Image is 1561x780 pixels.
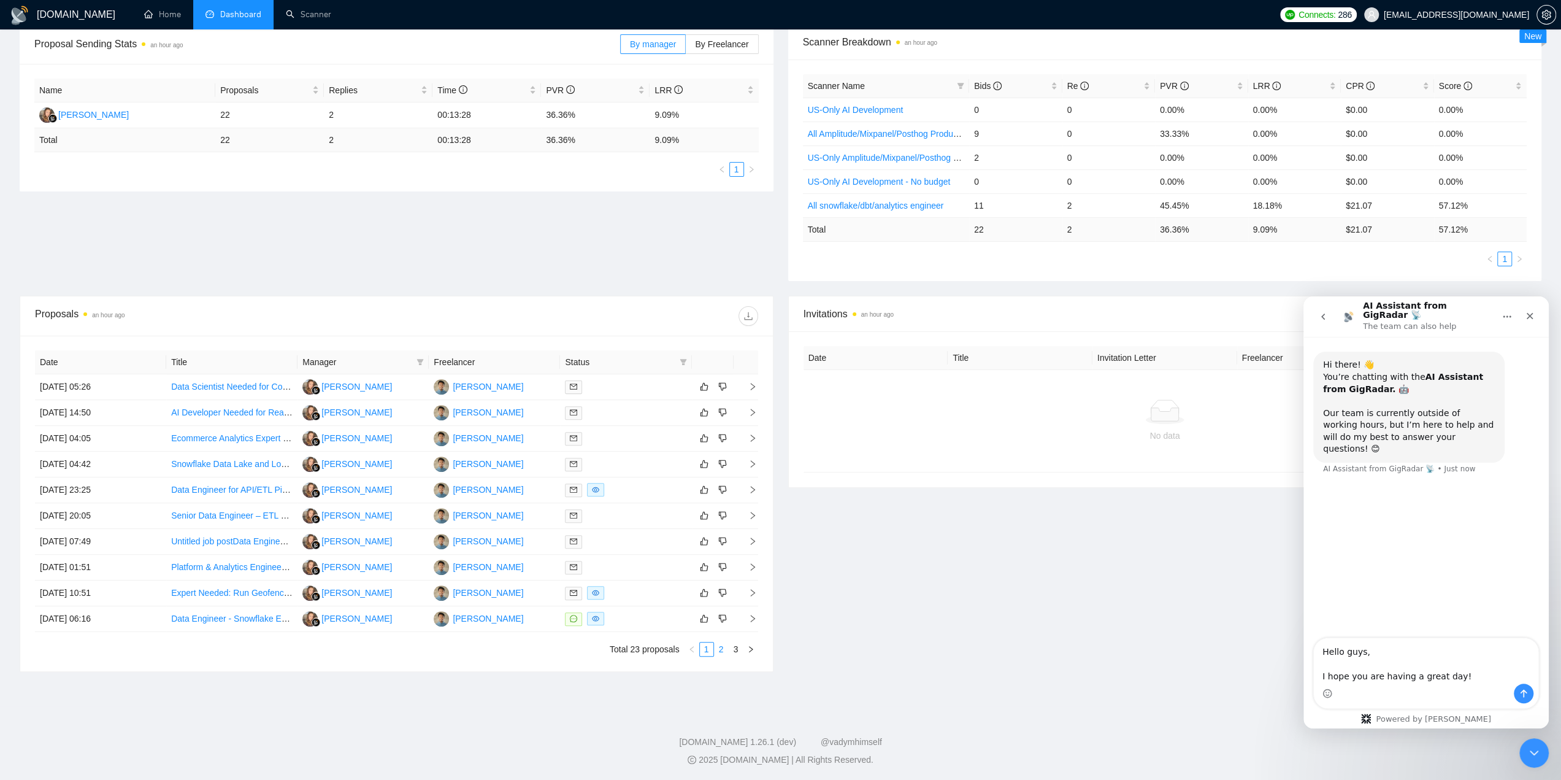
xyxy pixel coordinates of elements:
[312,566,320,575] img: gigradar-bm.png
[20,75,180,98] b: AI Assistant from GigRadar. 🤖
[697,405,711,420] button: like
[700,536,708,546] span: like
[715,379,730,394] button: dislike
[434,560,449,575] img: RT
[1285,10,1295,20] img: upwork-logo.png
[215,9,237,31] div: Close
[166,350,297,374] th: Title
[570,409,577,416] span: mail
[432,102,541,128] td: 00:13:28
[1272,82,1281,90] span: info-circle
[302,587,392,597] a: NK[PERSON_NAME]
[743,642,758,657] button: right
[804,306,1527,322] span: Invitations
[1155,193,1248,217] td: 45.45%
[34,36,620,52] span: Proposal Sending Stats
[434,534,449,549] img: RT
[39,107,55,123] img: NK
[1346,81,1375,91] span: CPR
[1341,169,1434,193] td: $0.00
[1237,346,1382,370] th: Freelancer
[1248,217,1341,241] td: 9.09 %
[700,511,708,520] span: like
[729,162,744,177] li: 1
[1536,10,1556,20] a: setting
[729,642,743,657] li: 3
[1367,10,1376,19] span: user
[700,382,708,392] span: like
[718,536,727,546] span: dislike
[969,122,1062,145] td: 9
[1248,193,1341,217] td: 18.18%
[738,382,757,391] span: right
[808,81,865,91] span: Scanner Name
[697,379,711,394] button: like
[697,585,711,600] button: like
[630,39,676,49] span: By manager
[697,534,711,549] button: like
[324,102,432,128] td: 2
[321,612,392,625] div: [PERSON_NAME]
[453,612,523,625] div: [PERSON_NAME]
[957,82,964,90] span: filter
[969,98,1062,122] td: 0
[329,83,418,97] span: Replies
[434,585,449,601] img: RT
[1512,252,1527,266] button: right
[302,585,318,601] img: NK
[570,615,577,622] span: message
[680,358,687,366] span: filter
[1062,193,1156,217] td: 2
[905,39,937,46] time: an hour ago
[434,484,523,494] a: RT[PERSON_NAME]
[695,39,748,49] span: By Freelancer
[297,350,429,374] th: Manager
[566,85,575,94] span: info-circle
[715,431,730,446] button: dislike
[1062,169,1156,193] td: 0
[744,162,759,177] button: right
[570,538,577,545] span: mail
[718,166,726,173] span: left
[1536,5,1556,25] button: setting
[1062,145,1156,169] td: 0
[434,510,523,520] a: RT[PERSON_NAME]
[808,105,903,115] a: US-Only AI Development
[804,346,948,370] th: Date
[541,128,650,152] td: 36.36 %
[808,129,996,139] a: All Amplitude/Mixpanel/Posthog Product Analytics
[700,614,708,624] span: like
[437,85,467,95] span: Time
[92,312,125,319] time: an hour ago
[654,85,683,95] span: LRR
[715,643,728,656] a: 2
[1498,252,1511,266] a: 1
[688,646,696,653] span: left
[8,9,31,32] button: go back
[715,508,730,523] button: dislike
[35,374,166,400] td: [DATE] 05:26
[1434,145,1527,169] td: 0.00%
[715,162,729,177] li: Previous Page
[312,412,320,420] img: gigradar-bm.png
[10,55,201,166] div: Hi there! 👋You’re chatting with theAI Assistant from GigRadar. 🤖Our team is currently outside of ...
[565,355,674,369] span: Status
[1155,122,1248,145] td: 33.33%
[215,79,324,102] th: Proposals
[321,509,392,522] div: [PERSON_NAME]
[700,562,708,572] span: like
[1463,82,1472,90] span: info-circle
[1092,346,1237,370] th: Invitation Letter
[954,77,967,95] span: filter
[1524,31,1541,41] span: New
[414,353,426,371] span: filter
[1497,252,1512,266] li: 1
[1341,193,1434,217] td: $21.07
[171,511,432,520] a: Senior Data Engineer – ETL Pipelines & Snowflake Data Warehouse
[718,407,727,417] span: dislike
[434,482,449,498] img: RT
[35,350,166,374] th: Date
[718,511,727,520] span: dislike
[700,485,708,495] span: like
[1341,122,1434,145] td: $0.00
